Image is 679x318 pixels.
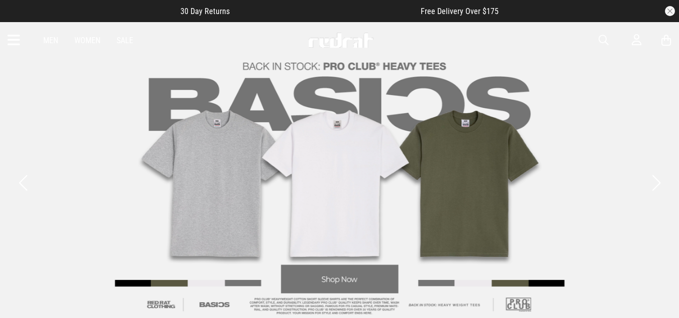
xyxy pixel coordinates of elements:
[649,172,663,194] button: Next slide
[74,36,101,45] a: Women
[180,7,230,16] span: 30 Day Returns
[421,7,499,16] span: Free Delivery Over $175
[250,6,401,16] iframe: Customer reviews powered by Trustpilot
[43,36,58,45] a: Men
[117,36,133,45] a: Sale
[16,172,30,194] button: Previous slide
[308,33,374,48] img: Redrat logo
